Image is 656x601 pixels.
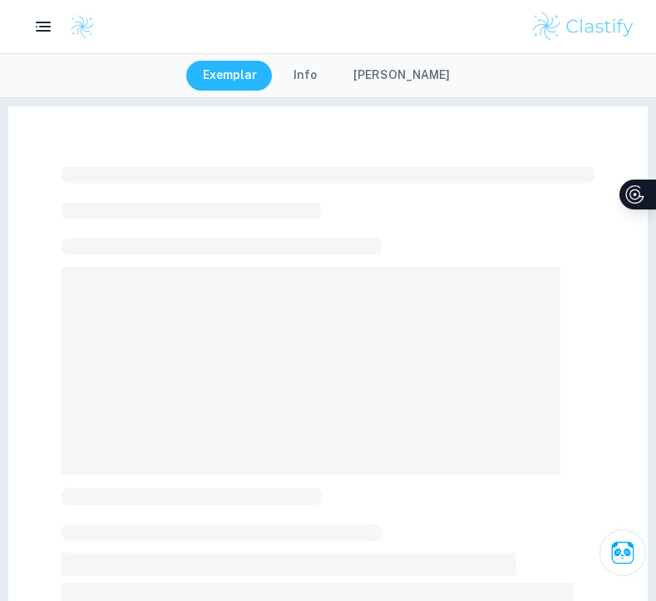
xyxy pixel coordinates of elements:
img: Clastify logo [530,10,636,43]
img: Clastify logo [70,14,95,39]
button: Exemplar [186,61,274,91]
button: Info [277,61,333,91]
button: Ask Clai [599,530,646,576]
button: [PERSON_NAME] [337,61,466,91]
a: Clastify logo [60,14,95,39]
